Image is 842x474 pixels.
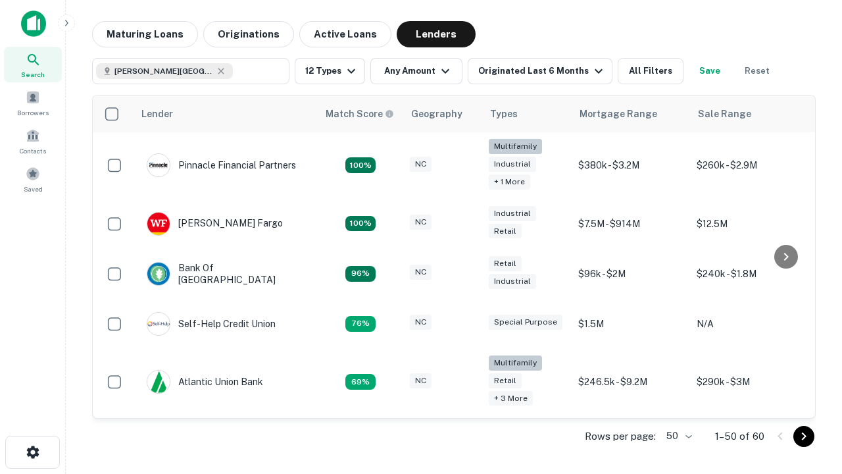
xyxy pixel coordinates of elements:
img: picture [147,154,170,176]
div: Matching Properties: 10, hasApolloMatch: undefined [345,374,376,390]
th: Lender [134,95,318,132]
div: Mortgage Range [580,106,657,122]
div: Bank Of [GEOGRAPHIC_DATA] [147,262,305,286]
div: Matching Properties: 11, hasApolloMatch: undefined [345,316,376,332]
iframe: Chat Widget [776,327,842,390]
div: Matching Properties: 14, hasApolloMatch: undefined [345,266,376,282]
button: Save your search to get updates of matches that match your search criteria. [689,58,731,84]
button: Maturing Loans [92,21,198,47]
div: + 1 more [489,174,530,190]
h6: Match Score [326,107,391,121]
span: Contacts [20,145,46,156]
div: 50 [661,427,694,446]
div: [PERSON_NAME] Fargo [147,212,283,236]
button: Originations [203,21,294,47]
td: N/A [690,299,808,349]
td: $1.5M [572,299,690,349]
div: Sale Range [698,106,751,122]
a: Borrowers [4,85,62,120]
td: $246.5k - $9.2M [572,349,690,415]
button: 12 Types [295,58,365,84]
div: Industrial [489,274,536,289]
div: Retail [489,256,522,271]
div: Originated Last 6 Months [478,63,607,79]
button: All Filters [618,58,683,84]
td: $96k - $2M [572,249,690,299]
div: Capitalize uses an advanced AI algorithm to match your search with the best lender. The match sco... [326,107,394,121]
div: Pinnacle Financial Partners [147,153,296,177]
div: Retail [489,373,522,388]
span: Borrowers [17,107,49,118]
td: $380k - $3.2M [572,132,690,199]
button: Go to next page [793,426,814,447]
td: $260k - $2.9M [690,132,808,199]
img: picture [147,371,170,393]
div: Types [490,106,518,122]
div: Industrial [489,206,536,221]
div: NC [410,157,432,172]
div: Lender [141,106,173,122]
button: Active Loans [299,21,391,47]
span: Search [21,69,45,80]
div: Industrial [489,157,536,172]
th: Capitalize uses an advanced AI algorithm to match your search with the best lender. The match sco... [318,95,403,132]
div: NC [410,215,432,230]
div: Geography [411,106,462,122]
span: Saved [24,184,43,194]
a: Search [4,47,62,82]
div: Special Purpose [489,315,562,330]
a: Contacts [4,123,62,159]
img: picture [147,313,170,335]
div: Atlantic Union Bank [147,370,263,394]
span: [PERSON_NAME][GEOGRAPHIC_DATA], [GEOGRAPHIC_DATA] [114,65,213,77]
button: Any Amount [370,58,462,84]
th: Mortgage Range [572,95,690,132]
div: Multifamily [489,355,542,371]
p: 1–50 of 60 [715,429,764,444]
a: Saved [4,161,62,197]
p: Rows per page: [585,429,656,444]
div: Retail [489,224,522,239]
div: NC [410,373,432,388]
td: $290k - $3M [690,349,808,415]
button: Originated Last 6 Months [468,58,612,84]
div: Multifamily [489,139,542,154]
td: $240k - $1.8M [690,249,808,299]
td: $12.5M [690,199,808,249]
div: Self-help Credit Union [147,312,276,336]
img: picture [147,263,170,285]
th: Sale Range [690,95,808,132]
div: Matching Properties: 26, hasApolloMatch: undefined [345,157,376,173]
th: Geography [403,95,482,132]
td: $7.5M - $914M [572,199,690,249]
img: capitalize-icon.png [21,11,46,37]
img: picture [147,213,170,235]
th: Types [482,95,572,132]
div: NC [410,265,432,280]
div: + 3 more [489,391,533,406]
button: Reset [736,58,778,84]
div: NC [410,315,432,330]
div: Matching Properties: 15, hasApolloMatch: undefined [345,216,376,232]
button: Lenders [397,21,476,47]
